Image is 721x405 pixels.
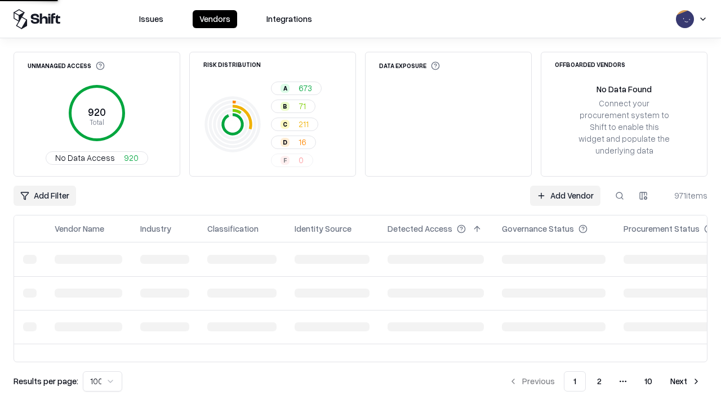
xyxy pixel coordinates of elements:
button: 10 [635,371,661,391]
button: Vendors [193,10,237,28]
button: C211 [271,118,318,131]
div: A [281,84,290,93]
div: 971 items [662,190,707,201]
tspan: Total [90,118,104,127]
div: Identity Source [295,223,351,235]
button: Next [664,371,707,391]
span: 71 [299,100,306,112]
div: Unmanaged Access [28,61,105,70]
div: Detected Access [388,223,452,235]
button: Add Filter [14,186,76,206]
div: Risk Distribution [203,61,261,67]
tspan: 920 [88,106,106,118]
div: D [281,138,290,147]
button: No Data Access920 [46,151,148,165]
div: Industry [140,223,171,235]
p: Results per page: [14,375,78,387]
span: No Data Access [55,152,115,164]
span: 673 [299,82,312,94]
div: No Data Found [597,83,652,95]
span: 16 [299,136,306,148]
a: Add Vendor [530,186,600,206]
div: Vendor Name [55,223,104,235]
button: 2 [588,371,611,391]
div: Procurement Status [624,223,700,235]
button: A673 [271,82,322,95]
div: Governance Status [502,223,574,235]
button: Integrations [260,10,319,28]
nav: pagination [502,371,707,391]
span: 920 [124,152,139,164]
button: Issues [132,10,170,28]
div: B [281,102,290,111]
button: 1 [564,371,586,391]
div: Offboarded Vendors [555,61,625,67]
button: D16 [271,136,316,149]
div: Data Exposure [379,61,440,70]
span: 211 [299,118,309,130]
button: B71 [271,100,315,113]
div: Classification [207,223,259,235]
div: C [281,120,290,129]
div: Connect your procurement system to Shift to enable this widget and populate the underlying data [577,97,671,157]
